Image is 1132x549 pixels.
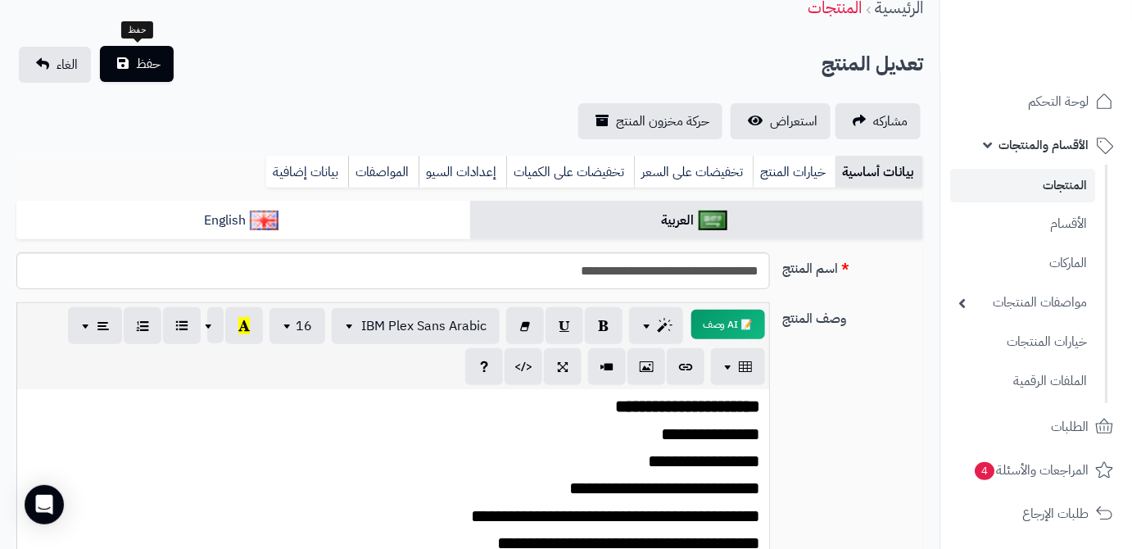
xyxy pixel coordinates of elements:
[950,285,1095,320] a: مواصفات المنتجات
[361,316,487,336] span: IBM Plex Sans Arabic
[950,246,1095,281] a: الماركات
[19,47,91,83] a: الغاء
[1021,41,1116,75] img: logo-2.png
[691,310,765,339] button: 📝 AI وصف
[770,111,817,131] span: استعراض
[975,462,994,480] span: 4
[348,156,419,188] a: المواصفات
[950,169,1095,202] a: المنتجات
[973,459,1089,482] span: المراجعات والأسئلة
[121,21,153,39] div: حفظ
[777,302,930,329] label: وصف المنتج
[731,103,831,139] a: استعراض
[950,364,1095,399] a: الملفات الرقمية
[950,82,1122,121] a: لوحة التحكم
[822,48,923,81] h2: تعديل المنتج
[950,407,1122,447] a: الطلبات
[250,211,278,230] img: English
[57,55,78,75] span: الغاء
[332,308,500,344] button: IBM Plex Sans Arabic
[950,451,1122,490] a: المراجعات والأسئلة4
[1022,502,1089,525] span: طلبات الإرجاع
[634,156,753,188] a: تخفيضات على السعر
[699,211,727,230] img: العربية
[835,156,923,188] a: بيانات أساسية
[753,156,835,188] a: خيارات المنتج
[16,201,470,241] a: English
[266,156,348,188] a: بيانات إضافية
[873,111,908,131] span: مشاركه
[1051,415,1089,438] span: الطلبات
[419,156,506,188] a: إعدادات السيو
[578,103,722,139] a: حركة مخزون المنتج
[950,324,1095,360] a: خيارات المنتجات
[998,134,1089,157] span: الأقسام والمنتجات
[777,252,930,279] label: اسم المنتج
[269,308,325,344] button: 16
[470,201,924,241] a: العربية
[950,206,1095,242] a: الأقسام
[835,103,921,139] a: مشاركه
[506,156,634,188] a: تخفيضات على الكميات
[616,111,709,131] span: حركة مخزون المنتج
[136,54,161,74] span: حفظ
[950,494,1122,533] a: طلبات الإرجاع
[100,46,174,82] button: حفظ
[296,316,312,336] span: 16
[25,485,64,524] div: Open Intercom Messenger
[1028,90,1089,113] span: لوحة التحكم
